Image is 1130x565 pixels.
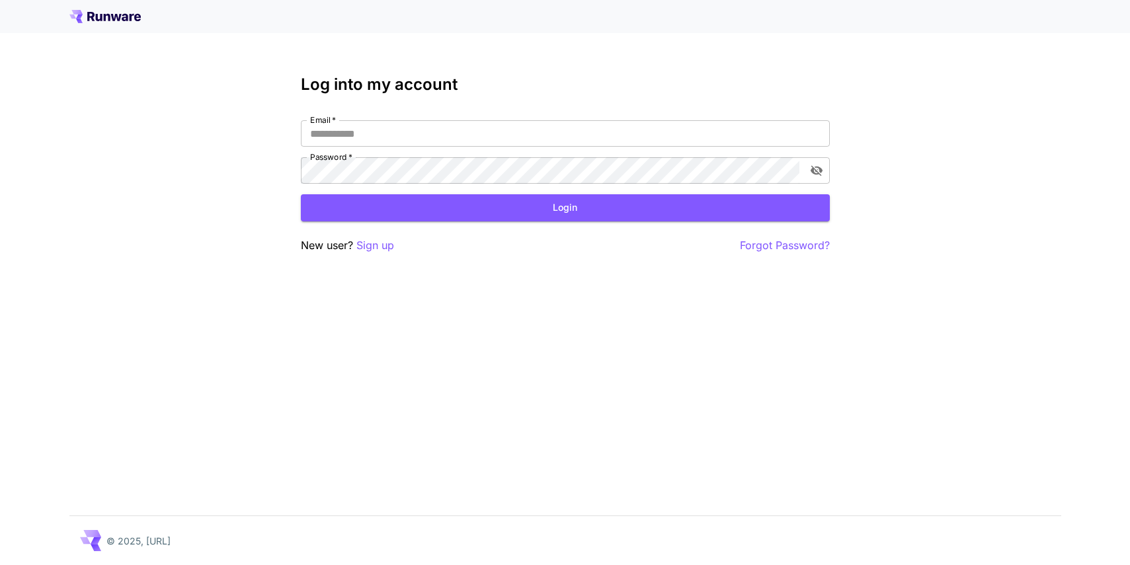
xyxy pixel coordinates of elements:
label: Password [310,151,352,163]
button: Login [301,194,830,221]
button: toggle password visibility [805,159,828,182]
h3: Log into my account [301,75,830,94]
p: New user? [301,237,394,254]
button: Sign up [356,237,394,254]
button: Forgot Password? [740,237,830,254]
label: Email [310,114,336,126]
p: © 2025, [URL] [106,534,171,548]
